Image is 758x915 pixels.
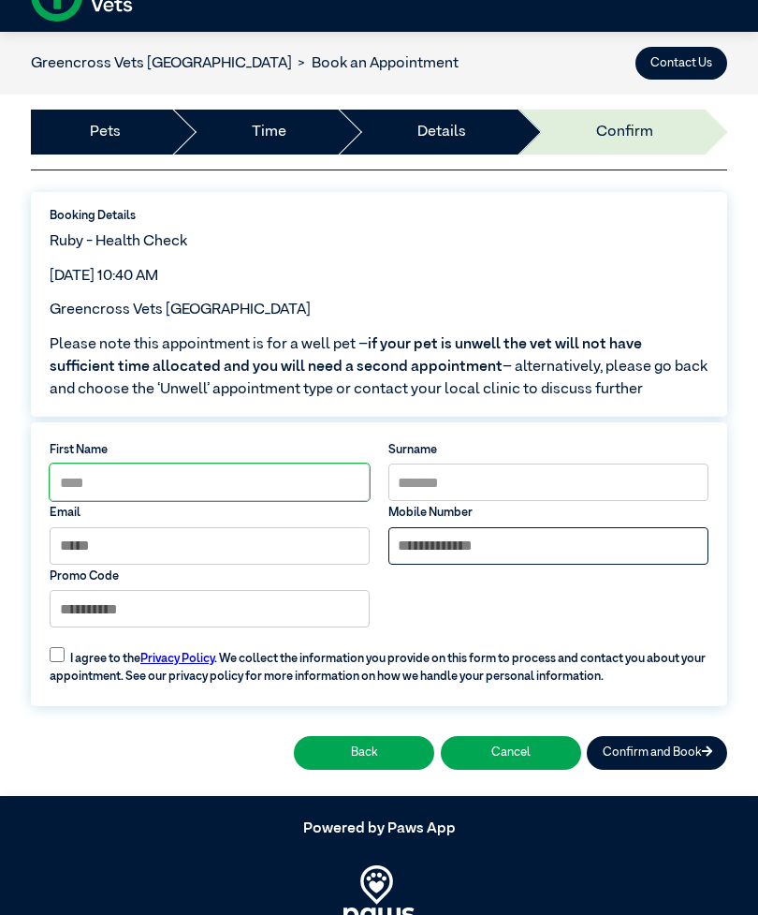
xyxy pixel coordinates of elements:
li: Book an Appointment [292,52,459,75]
button: Cancel [441,736,581,769]
span: [DATE] 10:40 AM [50,269,158,284]
a: Privacy Policy [140,653,214,665]
a: Greencross Vets [GEOGRAPHIC_DATA] [31,56,292,71]
button: Confirm and Book [587,736,727,769]
label: Mobile Number [388,504,708,522]
a: Time [252,121,286,143]
label: I agree to the . We collect the information you provide on this form to process and contact you a... [40,635,717,686]
label: Promo Code [50,568,370,585]
h5: Powered by Paws App [31,820,727,838]
button: Contact Us [635,47,727,80]
a: Details [417,121,466,143]
a: Pets [90,121,121,143]
label: First Name [50,441,370,459]
label: Booking Details [50,207,708,225]
span: Greencross Vets [GEOGRAPHIC_DATA] [50,303,311,317]
button: Back [294,736,434,769]
input: I agree to thePrivacy Policy. We collect the information you provide on this form to process and ... [50,647,65,662]
nav: breadcrumb [31,52,459,75]
label: Email [50,504,370,522]
span: Ruby - Health Check [50,234,187,249]
span: Please note this appointment is for a well pet – – alternatively, please go back and choose the ‘... [50,333,708,401]
label: Surname [388,441,708,459]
